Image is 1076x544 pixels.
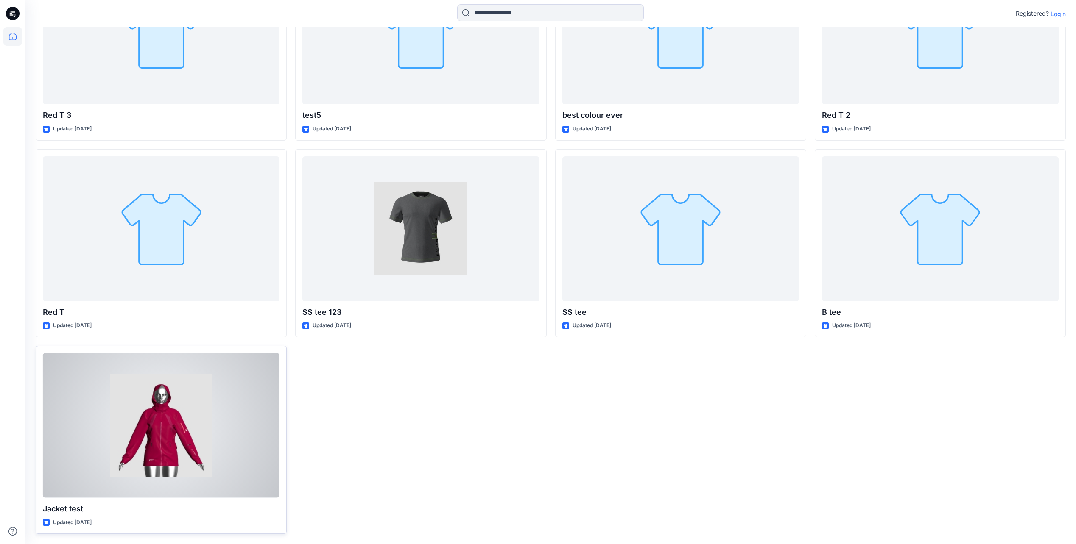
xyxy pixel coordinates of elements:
[562,306,799,318] p: SS tee
[822,306,1059,318] p: B tee
[313,321,351,330] p: Updated [DATE]
[43,353,279,497] a: Jacket test
[43,156,279,301] a: Red T
[43,503,279,515] p: Jacket test
[53,125,92,133] p: Updated [DATE]
[573,321,611,330] p: Updated [DATE]
[822,109,1059,121] p: Red T 2
[53,518,92,527] p: Updated [DATE]
[573,125,611,133] p: Updated [DATE]
[1051,9,1066,18] p: Login
[822,156,1059,301] a: B tee
[1016,8,1049,19] p: Registered?
[302,156,539,301] a: SS tee 123
[562,109,799,121] p: best colour ever
[302,306,539,318] p: SS tee 123
[302,109,539,121] p: test5
[43,109,279,121] p: Red T 3
[832,125,871,133] p: Updated [DATE]
[313,125,351,133] p: Updated [DATE]
[832,321,871,330] p: Updated [DATE]
[562,156,799,301] a: SS tee
[53,321,92,330] p: Updated [DATE]
[43,306,279,318] p: Red T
